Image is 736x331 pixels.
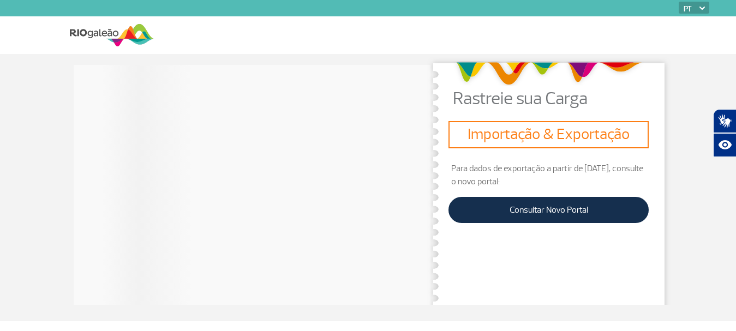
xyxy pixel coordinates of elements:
h3: Importação & Exportação [453,125,644,144]
img: grafismo [452,57,645,90]
div: Plugin de acessibilidade da Hand Talk. [713,109,736,157]
p: Rastreie sua Carga [453,90,671,107]
button: Abrir tradutor de língua de sinais. [713,109,736,133]
p: Para dados de exportação a partir de [DATE], consulte o novo portal: [448,162,649,188]
a: Consultar Novo Portal [448,197,649,223]
button: Abrir recursos assistivos. [713,133,736,157]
